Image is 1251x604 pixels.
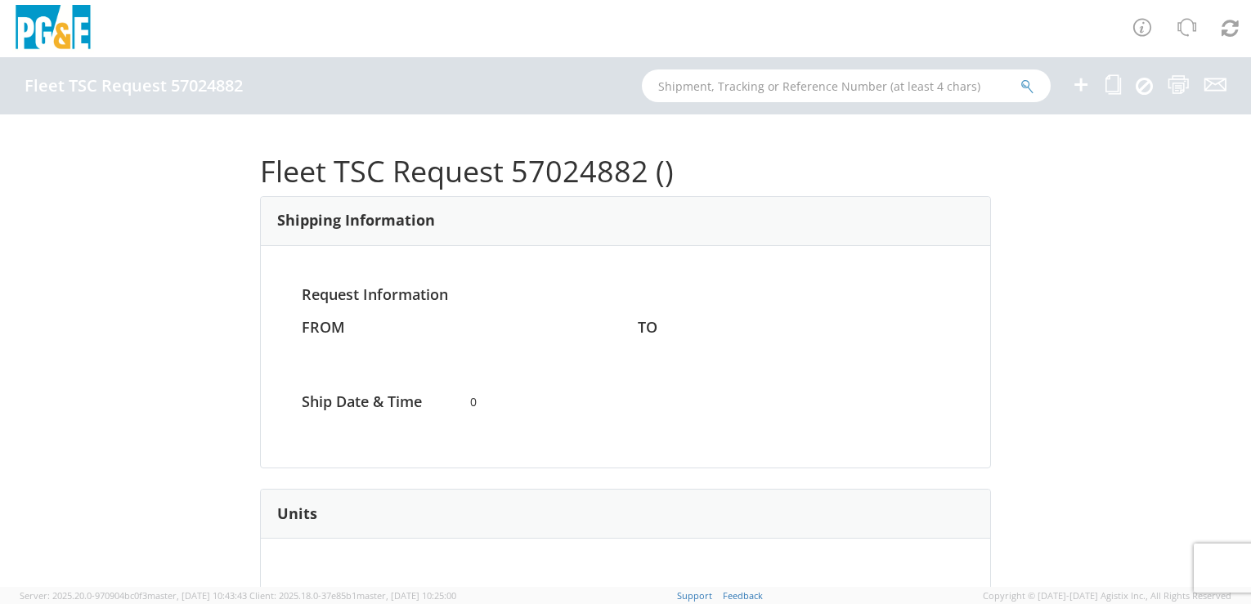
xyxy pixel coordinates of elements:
[458,394,794,410] span: 0
[356,589,456,602] span: master, [DATE] 10:25:00
[20,589,247,602] span: Server: 2025.20.0-970904bc0f3
[147,589,247,602] span: master, [DATE] 10:43:43
[642,69,1051,102] input: Shipment, Tracking or Reference Number (at least 4 chars)
[260,155,991,188] h1: Fleet TSC Request 57024882 ()
[638,320,949,336] h4: TO
[677,589,712,602] a: Support
[302,287,949,303] h4: Request Information
[25,77,243,95] h4: Fleet TSC Request 57024882
[983,589,1231,602] span: Copyright © [DATE]-[DATE] Agistix Inc., All Rights Reserved
[302,320,613,336] h4: FROM
[249,589,456,602] span: Client: 2025.18.0-37e85b1
[277,213,435,229] h3: Shipping Information
[289,394,458,410] h4: Ship Date & Time
[277,506,317,522] h3: Units
[12,5,94,53] img: pge-logo-06675f144f4cfa6a6814.png
[723,589,763,602] a: Feedback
